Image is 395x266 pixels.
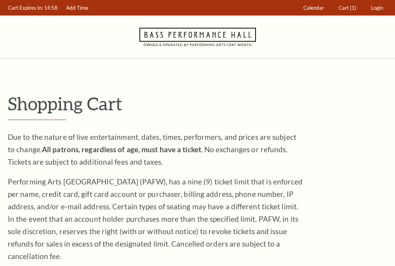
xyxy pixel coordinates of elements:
[303,5,324,11] span: Calendar
[8,94,387,113] p: Shopping Cart
[367,0,387,16] a: Login
[8,176,303,263] p: Performing Arts [GEOGRAPHIC_DATA] (PAFW), has a nine (9) ticket limit that is enforced per name, ...
[335,0,360,16] a: Cart (1)
[63,0,92,16] a: Add Time
[300,0,328,16] a: Calendar
[8,132,296,166] span: Due to the nature of live entertainment, dates, times, performers, and prices are subject to chan...
[42,145,201,154] strong: All patrons, regardless of age, must have a ticket
[44,5,57,11] span: 14:58
[371,5,383,11] span: Login
[350,5,356,11] span: (1)
[8,5,43,11] span: Cart Expires In:
[339,5,349,11] span: Cart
